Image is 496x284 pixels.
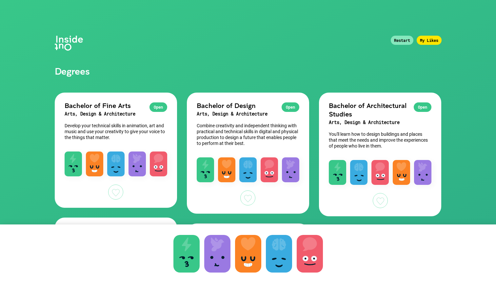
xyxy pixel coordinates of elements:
[197,110,299,118] h3: Arts, Design & Architecture
[65,101,167,110] h2: Bachelor of Fine Arts
[65,123,167,140] p: Develop your technical skills in animation, art and music and use your creativity to give your vo...
[282,102,299,112] div: Open
[414,102,431,112] div: Open
[197,123,299,146] p: Combine creativity and independent thinking with practical and technical skills in digital and ph...
[197,101,299,110] h2: Bachelor of Design
[329,118,431,127] h3: Arts, Design & Architecture
[391,36,413,45] div: Restart
[417,36,442,45] div: My Likes
[149,102,167,112] div: Open
[329,101,431,118] h2: Bachelor of Architectural Studies
[65,110,167,118] h3: Arts, Design & Architecture
[187,93,309,214] a: OpenBachelor of DesignArts, Design & ArchitectureCombine creativity and independent thinking with...
[319,93,441,217] a: OpenBachelor of Architectural StudiesArts, Design & ArchitectureYou'll learn how to design buildi...
[329,131,431,149] p: You'll learn how to design buildings and places that meet the needs and improve the experiences o...
[417,37,451,43] a: My Likes
[55,93,177,208] a: OpenBachelor of Fine ArtsArts, Design & ArchitectureDevelop your technical skills in animation, a...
